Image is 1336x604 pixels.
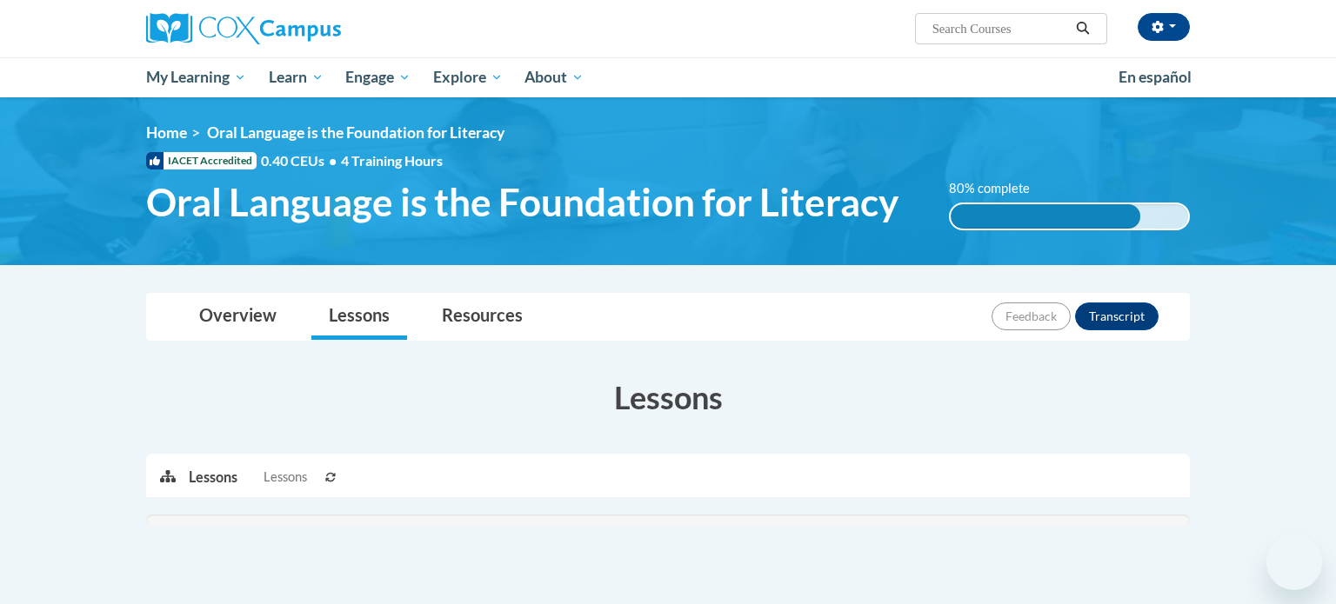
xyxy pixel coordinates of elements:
[146,123,187,142] a: Home
[524,67,584,88] span: About
[257,57,335,97] a: Learn
[1119,68,1192,86] span: En español
[931,18,1070,39] input: Search Courses
[1070,18,1096,39] button: Search
[433,67,503,88] span: Explore
[264,468,307,487] span: Lessons
[334,57,422,97] a: Engage
[146,375,1190,419] h3: Lessons
[345,67,411,88] span: Engage
[135,57,257,97] a: My Learning
[182,294,294,340] a: Overview
[146,179,898,225] span: Oral Language is the Foundation for Literacy
[424,294,540,340] a: Resources
[1266,534,1322,590] iframe: Button to launch messaging window
[146,13,341,44] img: Cox Campus
[1138,13,1190,41] button: Account Settings
[120,57,1216,97] div: Main menu
[146,152,257,169] span: IACET Accredited
[514,57,596,97] a: About
[1107,59,1203,96] a: En español
[207,123,504,142] span: Oral Language is the Foundation for Literacy
[949,179,1049,198] label: 80% complete
[146,13,477,44] a: Cox Campus
[311,294,407,340] a: Lessons
[261,151,341,170] span: 0.40 CEUs
[951,204,1141,229] div: 80% complete
[422,57,514,97] a: Explore
[269,67,324,88] span: Learn
[189,468,237,487] p: Lessons
[146,67,246,88] span: My Learning
[992,302,1071,330] button: Feedback
[329,152,337,169] span: •
[1075,302,1159,330] button: Transcript
[341,152,443,169] span: 4 Training Hours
